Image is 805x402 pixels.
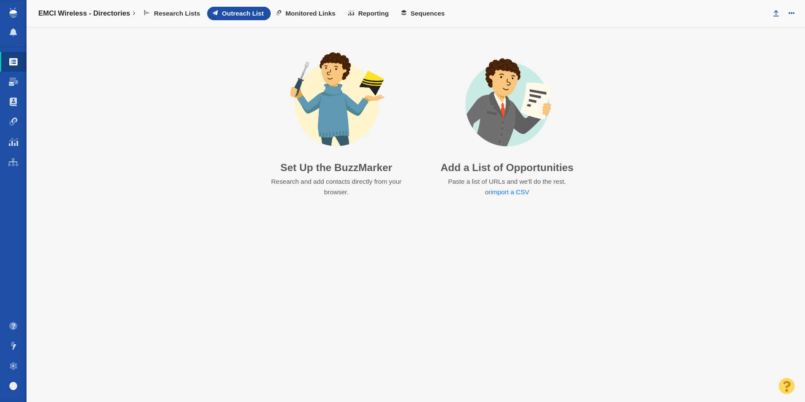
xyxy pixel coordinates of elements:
span: Outreach List [222,10,264,17]
img: buzzstream_logo_iconsimple.png [9,8,17,18]
img: avatar-import-list.png [447,51,568,155]
a: Outreach List [207,7,271,20]
a: Reporting [343,7,396,20]
span: Reporting [358,10,389,17]
p: Research and add contacts directly from your browser. [266,177,407,197]
img: avatar-buzzmarker-setup.png [276,51,397,155]
a: Monitored Links [271,7,343,20]
h3: Add a List of Opportunities [440,161,573,174]
h4: EMCI Wireless - Directories [38,9,130,18]
a: import a CSV [490,188,529,196]
span: Sequences [410,10,445,17]
h3: Set Up the BuzzMarker [258,161,415,174]
a: Sequences [396,7,452,20]
a: Research Lists [139,7,207,20]
span: Monitored Links [285,10,336,17]
span: Research Lists [154,10,200,17]
img: default_avatar.png [9,382,18,390]
p: Paste a list of URLs and we'll do the rest. or [447,177,567,197]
